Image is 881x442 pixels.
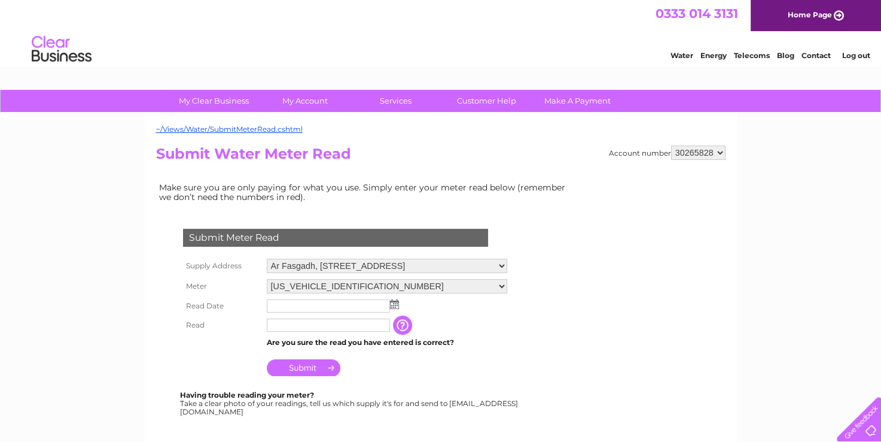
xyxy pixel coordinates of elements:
th: Read Date [180,296,264,316]
a: 0333 014 3131 [656,6,738,21]
th: Read [180,316,264,335]
div: Submit Meter Read [183,229,488,247]
div: Account number [609,146,725,160]
a: Blog [777,51,794,60]
a: Make A Payment [528,90,627,112]
a: Energy [700,51,727,60]
td: Are you sure the read you have entered is correct? [264,335,510,350]
h2: Submit Water Meter Read [156,146,725,168]
input: Information [393,316,414,335]
b: Having trouble reading your meter? [180,390,314,399]
img: ... [390,299,399,309]
img: logo.png [31,31,92,68]
td: Make sure you are only paying for what you use. Simply enter your meter read below (remember we d... [156,180,575,205]
div: Clear Business is a trading name of Verastar Limited (registered in [GEOGRAPHIC_DATA] No. 3667643... [158,7,724,58]
a: My Account [255,90,354,112]
input: Submit [267,359,340,376]
a: Water [670,51,693,60]
a: Customer Help [437,90,536,112]
div: Take a clear photo of your readings, tell us which supply it's for and send to [EMAIL_ADDRESS][DO... [180,391,520,416]
a: Telecoms [734,51,770,60]
a: Contact [801,51,831,60]
th: Meter [180,276,264,296]
a: ~/Views/Water/SubmitMeterRead.cshtml [156,125,303,134]
a: My Clear Business [164,90,263,112]
a: Services [346,90,445,112]
th: Supply Address [180,256,264,276]
a: Log out [842,51,870,60]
